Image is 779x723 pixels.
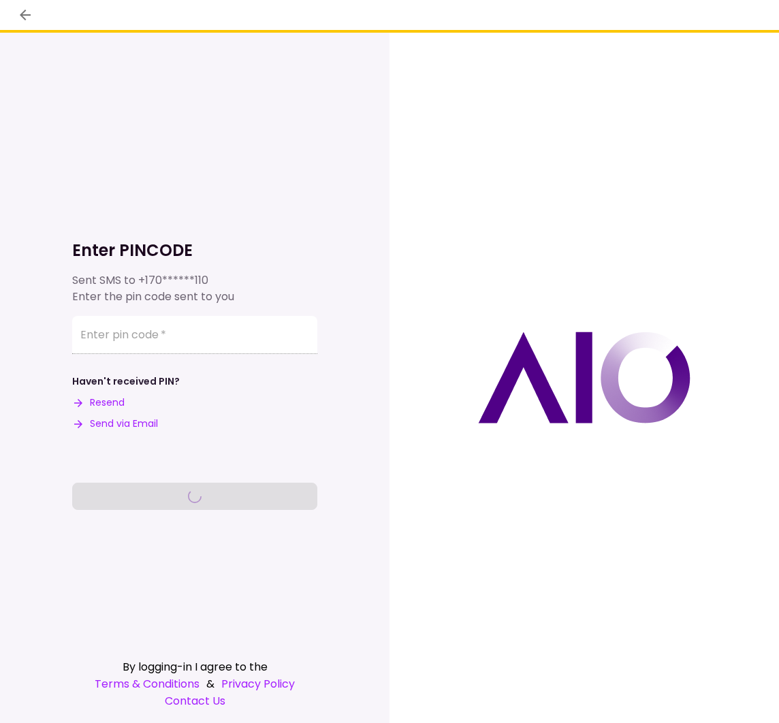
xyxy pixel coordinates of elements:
button: back [14,3,37,27]
a: Contact Us [72,692,317,709]
a: Privacy Policy [221,675,295,692]
div: Haven't received PIN? [72,374,180,389]
div: By logging-in I agree to the [72,658,317,675]
div: Sent SMS to Enter the pin code sent to you [72,272,317,305]
button: Send via Email [72,417,158,431]
div: & [72,675,317,692]
h1: Enter PINCODE [72,240,317,261]
img: AIO logo [478,332,690,423]
button: Resend [72,396,125,410]
a: Terms & Conditions [95,675,200,692]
